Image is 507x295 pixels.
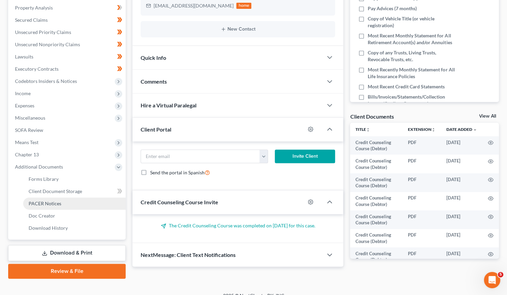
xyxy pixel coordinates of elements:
[402,136,441,155] td: PDF
[10,14,126,26] a: Secured Claims
[350,229,402,248] td: Credit Counseling Course (Debtor)
[15,127,43,133] span: SOFA Review
[15,29,71,35] span: Unsecured Priority Claims
[441,247,482,266] td: [DATE]
[23,222,126,234] a: Download History
[10,2,126,14] a: Property Analysis
[350,210,402,229] td: Credit Counseling Course (Debtor)
[15,164,63,170] span: Additional Documents
[368,93,456,107] span: Bills/Invoices/Statements/Collection Letters/Creditor Correspondence
[141,78,167,85] span: Comments
[402,210,441,229] td: PDF
[441,155,482,173] td: [DATE]
[15,152,39,157] span: Chapter 13
[23,173,126,185] a: Forms Library
[10,38,126,51] a: Unsecured Nonpriority Claims
[29,213,55,219] span: Doc Creator
[402,155,441,173] td: PDF
[350,173,402,192] td: Credit Counseling Course (Debtor)
[8,264,126,279] a: Review & File
[29,188,82,194] span: Client Document Storage
[484,272,500,288] iframe: Intercom live chat
[15,103,34,108] span: Expenses
[431,128,435,132] i: unfold_more
[15,139,38,145] span: Means Test
[368,15,456,29] span: Copy of Vehicle Title (or vehicle registration)
[350,192,402,211] td: Credit Counseling Course (Debtor)
[350,113,394,120] div: Client Documents
[473,128,477,132] i: expand_more
[355,127,370,132] a: Titleunfold_more
[498,272,503,277] span: 5
[150,170,205,175] span: Send the portal in Spanish
[441,210,482,229] td: [DATE]
[23,185,126,197] a: Client Document Storage
[15,41,80,47] span: Unsecured Nonpriority Claims
[141,126,171,133] span: Client Portal
[10,124,126,136] a: SOFA Review
[141,251,236,258] span: NextMessage: Client Text Notifications
[10,26,126,38] a: Unsecured Priority Claims
[441,229,482,248] td: [DATE]
[366,128,370,132] i: unfold_more
[15,115,45,121] span: Miscellaneous
[141,222,335,229] p: The Credit Counseling Course was completed on [DATE] for this case.
[141,102,196,108] span: Hire a Virtual Paralegal
[10,63,126,75] a: Executory Contracts
[368,32,456,46] span: Most Recent Monthly Statement for All Retirement Account(s) and/or Annuities
[236,3,251,9] div: home
[402,229,441,248] td: PDF
[350,155,402,173] td: Credit Counseling Course (Debtor)
[15,17,48,23] span: Secured Claims
[275,150,335,163] button: Invite Client
[479,114,496,119] a: View All
[441,173,482,192] td: [DATE]
[15,54,33,59] span: Lawsuits
[408,127,435,132] a: Extensionunfold_more
[368,83,445,90] span: Most Recent Credit Card Statements
[15,5,53,11] span: Property Analysis
[446,127,477,132] a: Date Added expand_more
[10,51,126,63] a: Lawsuits
[29,225,68,231] span: Download History
[141,199,218,205] span: Credit Counseling Course Invite
[15,78,77,84] span: Codebtors Insiders & Notices
[146,27,330,32] button: New Contact
[368,5,417,12] span: Pay Advices (7 months)
[402,247,441,266] td: PDF
[15,66,59,72] span: Executory Contracts
[141,150,260,163] input: Enter email
[15,90,31,96] span: Income
[441,136,482,155] td: [DATE]
[350,247,402,266] td: Credit Counseling Course (Debtor)
[8,245,126,261] a: Download & Print
[402,192,441,211] td: PDF
[29,201,61,206] span: PACER Notices
[368,66,456,80] span: Most Recently Monthly Statement for All Life Insurance Policies
[441,192,482,211] td: [DATE]
[350,136,402,155] td: Credit Counseling Course (Debtor)
[29,176,59,182] span: Forms Library
[23,210,126,222] a: Doc Creator
[141,54,166,61] span: Quick Info
[402,173,441,192] td: PDF
[154,2,234,9] div: [EMAIL_ADDRESS][DOMAIN_NAME]
[23,197,126,210] a: PACER Notices
[368,49,456,63] span: Copy of any Trusts, Living Trusts, Revocable Trusts, etc.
